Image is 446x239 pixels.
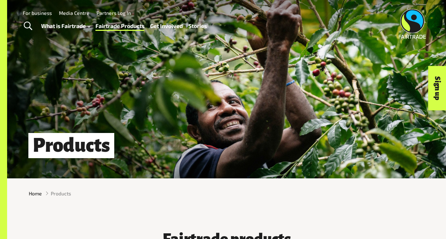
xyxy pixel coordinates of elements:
[97,10,131,16] a: Partners Log In
[95,21,144,31] a: Fairtrade Products
[51,190,71,197] span: Products
[188,21,207,31] a: Stories
[19,17,37,35] a: Toggle Search
[399,9,426,39] img: Fairtrade Australia New Zealand logo
[150,21,183,31] a: Get Involved
[29,190,42,197] a: Home
[23,10,52,16] a: For business
[59,10,89,16] a: Media Centre
[28,133,114,158] h1: Products
[41,21,90,31] a: What is Fairtrade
